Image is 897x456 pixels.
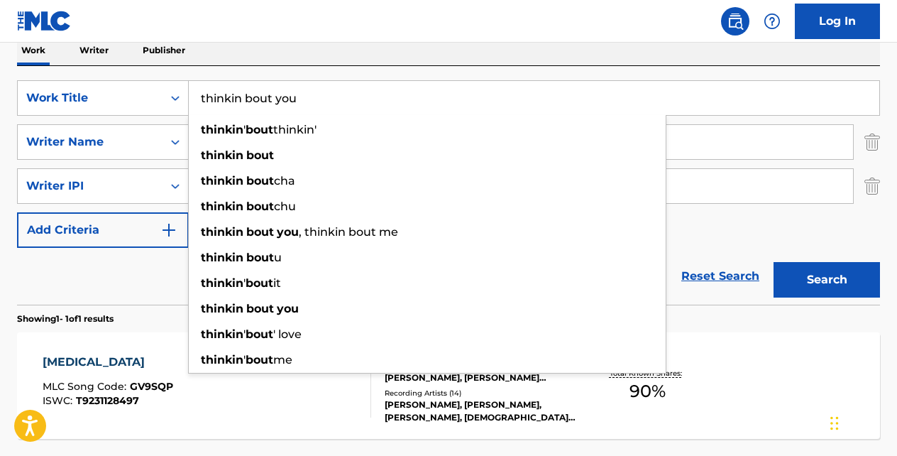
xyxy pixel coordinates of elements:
[201,276,243,290] strong: thinkin
[26,89,154,107] div: Work Title
[246,353,273,367] strong: bout
[385,388,576,398] div: Recording Artists ( 14 )
[201,123,243,136] strong: thinkin
[246,174,274,188] strong: bout
[243,353,246,367] span: '
[826,388,897,456] iframe: Chat Widget
[385,398,576,424] div: [PERSON_NAME], [PERSON_NAME], [PERSON_NAME], [DEMOGRAPHIC_DATA], [PERSON_NAME]
[629,379,666,404] span: 90 %
[864,168,880,204] img: Delete Criterion
[26,178,154,195] div: Writer IPI
[138,36,189,65] p: Publisher
[273,327,302,341] span: ' love
[201,148,243,162] strong: thinkin
[201,302,243,315] strong: thinkin
[277,225,299,239] strong: you
[246,276,273,290] strong: bout
[273,123,317,136] span: thinkin'
[26,134,154,151] div: Writer Name
[17,80,880,305] form: Search Form
[160,222,177,239] img: 9d2ae6d4665cec9f34b9.svg
[246,200,274,213] strong: bout
[273,276,281,290] span: it
[246,123,273,136] strong: bout
[764,13,781,30] img: help
[774,262,880,298] button: Search
[299,225,398,239] span: , thinkin bout me
[246,327,273,341] strong: bout
[201,251,243,264] strong: thinkin
[864,124,880,160] img: Delete Criterion
[758,7,786,36] div: Help
[17,332,880,439] a: [MEDICAL_DATA]MLC Song Code:GV9SQPISWC:T9231128497Writers (5)[PERSON_NAME], [PERSON_NAME], [PERSO...
[201,174,243,188] strong: thinkin
[201,200,243,213] strong: thinkin
[727,13,744,30] img: search
[201,353,243,367] strong: thinkin
[130,380,173,393] span: GV9SQP
[277,302,299,315] strong: you
[201,327,243,341] strong: thinkin
[721,7,749,36] a: Public Search
[273,353,292,367] span: me
[17,11,72,31] img: MLC Logo
[795,4,880,39] a: Log In
[243,276,246,290] span: '
[246,148,274,162] strong: bout
[76,394,139,407] span: T9231128497
[246,251,274,264] strong: bout
[201,225,243,239] strong: thinkin
[75,36,113,65] p: Writer
[274,174,295,188] span: cha
[243,327,246,341] span: '
[17,212,189,248] button: Add Criteria
[674,261,766,292] a: Reset Search
[246,225,274,239] strong: bout
[830,402,839,445] div: Drag
[243,123,246,136] span: '
[274,251,282,264] span: u
[43,354,173,371] div: [MEDICAL_DATA]
[17,313,114,325] p: Showing 1 - 1 of 1 results
[17,36,50,65] p: Work
[43,380,130,393] span: MLC Song Code :
[246,302,274,315] strong: bout
[274,200,296,213] span: chu
[43,394,76,407] span: ISWC :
